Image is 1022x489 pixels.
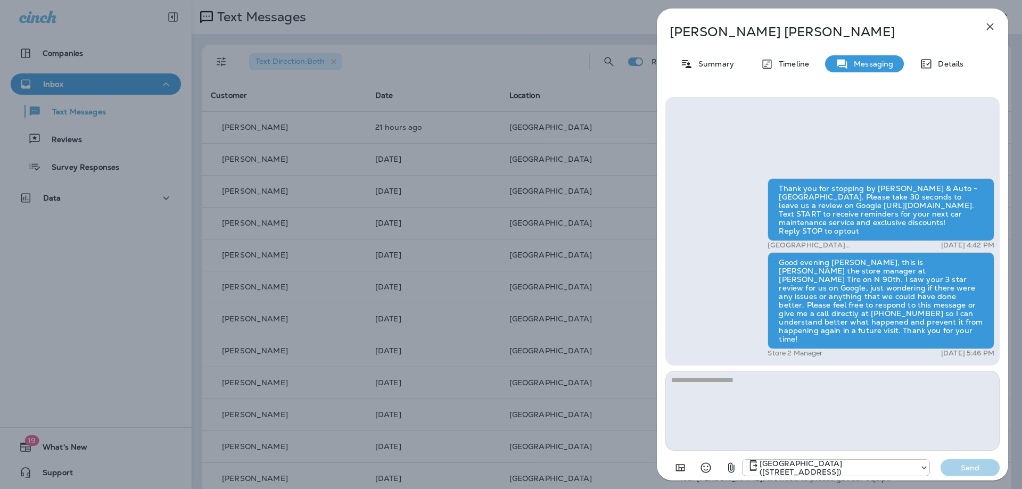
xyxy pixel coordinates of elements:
p: [PERSON_NAME] [PERSON_NAME] [670,24,960,39]
p: Store 2 Manager [768,349,822,358]
p: [DATE] 5:46 PM [941,349,994,358]
p: Details [933,60,963,68]
div: Thank you for stopping by [PERSON_NAME] & Auto - [GEOGRAPHIC_DATA]. Please take 30 seconds to lea... [768,178,994,241]
p: Summary [693,60,734,68]
p: [GEOGRAPHIC_DATA] ([STREET_ADDRESS]) [768,241,903,250]
p: Messaging [848,60,893,68]
div: +1 (402) 571-1201 [743,459,929,476]
button: Add in a premade template [670,457,691,478]
div: Good evening [PERSON_NAME], this is [PERSON_NAME] the store manager at [PERSON_NAME] Tire on N 90... [768,252,994,349]
button: Select an emoji [695,457,716,478]
p: [GEOGRAPHIC_DATA] ([STREET_ADDRESS]) [760,459,914,476]
p: [DATE] 4:42 PM [941,241,994,250]
p: Timeline [773,60,809,68]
